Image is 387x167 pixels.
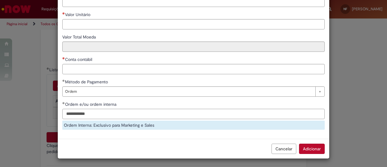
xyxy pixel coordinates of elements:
[62,64,325,74] input: Conta contábil
[62,57,65,59] span: Necessários
[62,19,325,29] input: Valor Unitário
[62,34,97,40] span: Somente leitura - Valor Total Moeda
[65,79,109,85] span: Método de Pagamento
[65,87,312,96] span: Ordem
[62,79,65,82] span: Obrigatório Preenchido
[299,144,325,154] button: Adicionar
[62,121,325,130] div: Ordem Interna: Exclusivo para Marketing e Sales
[62,12,65,15] span: Necessários
[272,144,296,154] button: Cancelar
[65,57,93,62] span: Conta contábil
[65,12,92,17] span: Valor Unitário
[62,42,325,52] input: Valor Total Moeda
[65,102,118,107] span: Ordem e/ou ordem interna
[62,109,325,119] input: Ordem e/ou ordem interna
[62,102,65,104] span: Obrigatório Preenchido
